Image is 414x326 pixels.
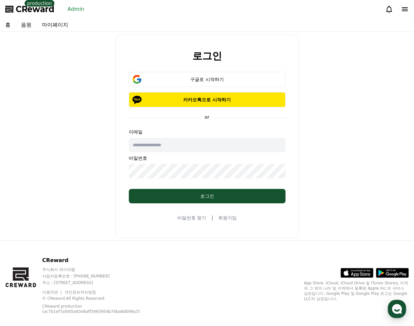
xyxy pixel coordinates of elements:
[304,280,409,301] p: App Store, iCloud, iCloud Drive 및 iTunes Store는 미국과 그 밖의 나라 및 지역에서 등록된 Apple Inc.의 서비스 상표입니다. Goo...
[42,256,157,264] p: CReward
[129,92,286,107] button: 카카오톡으로 시작하기
[218,214,237,221] a: 회원가입
[129,155,286,161] p: 비밀번호
[5,4,54,14] a: CReward
[65,4,87,14] a: Admin
[129,129,286,135] p: 이메일
[192,51,222,61] h2: 로그인
[42,280,157,285] p: 주소 : [STREET_ADDRESS]
[142,193,272,199] div: 로그인
[211,214,213,222] span: |
[138,76,276,83] div: 구글로 시작하기
[16,4,54,14] span: CReward
[138,96,276,103] p: 카카오톡으로 시작하기
[177,214,206,221] a: 비밀번호 찾기
[37,18,73,31] a: 마이페이지
[42,267,157,272] p: 주식회사 와이피랩
[65,290,96,295] a: 개인정보처리방침
[42,296,157,301] p: © CReward All Rights Reserved.
[16,18,37,31] a: 음원
[42,274,157,279] p: 사업자등록번호 : [PHONE_NUMBER]
[129,72,286,87] button: 구글로 시작하기
[42,304,147,314] p: CReward production (ac7b1ef7afd45a93e8aff3465954b74ba8db99a3)
[201,114,213,120] p: or
[129,189,286,203] button: 로그인
[42,290,63,295] a: 이용약관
